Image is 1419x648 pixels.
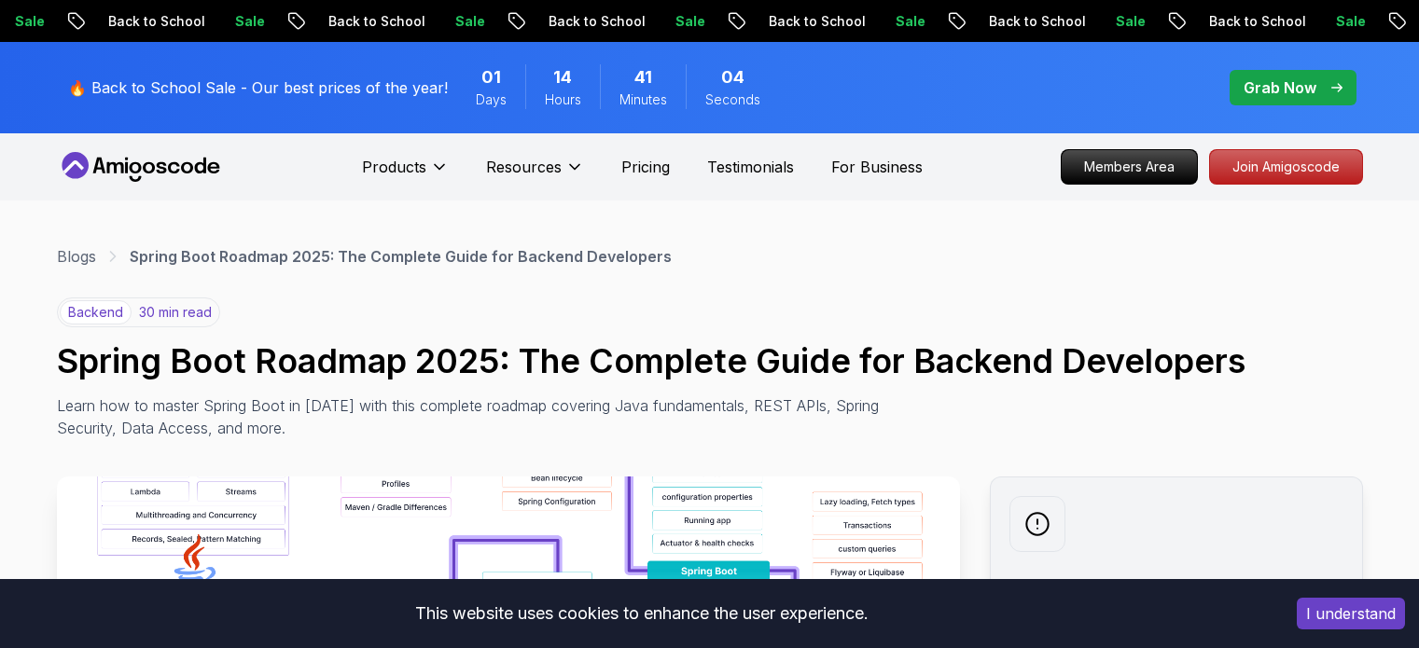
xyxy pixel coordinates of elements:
[1311,12,1370,31] p: Sale
[486,156,584,193] button: Resources
[721,64,744,90] span: 4 Seconds
[362,156,449,193] button: Products
[303,12,430,31] p: Back to School
[68,76,448,99] p: 🔥 Back to School Sale - Our best prices of the year!
[57,394,893,439] p: Learn how to master Spring Boot in [DATE] with this complete roadmap covering Java fundamentals, ...
[1062,150,1197,184] p: Members Area
[870,12,930,31] p: Sale
[831,156,923,178] a: For Business
[486,156,562,178] p: Resources
[553,64,572,90] span: 14 Hours
[1210,150,1362,184] p: Join Amigoscode
[57,342,1363,379] h1: Spring Boot Roadmap 2025: The Complete Guide for Backend Developers
[523,12,650,31] p: Back to School
[707,156,794,178] a: Testimonials
[1009,574,1343,600] h2: Weekly newsletter
[14,593,1269,634] div: This website uses cookies to enhance the user experience.
[430,12,490,31] p: Sale
[130,245,672,268] p: Spring Boot Roadmap 2025: The Complete Guide for Backend Developers
[481,64,501,90] span: 1 Days
[619,90,667,109] span: Minutes
[1297,598,1405,629] button: Accept cookies
[744,12,870,31] p: Back to School
[545,90,581,109] span: Hours
[650,12,710,31] p: Sale
[210,12,270,31] p: Sale
[57,245,96,268] a: Blogs
[1091,12,1150,31] p: Sale
[621,156,670,178] a: Pricing
[705,90,760,109] span: Seconds
[139,303,212,322] p: 30 min read
[60,300,132,324] p: backend
[1184,12,1311,31] p: Back to School
[476,90,507,109] span: Days
[1061,149,1198,185] a: Members Area
[83,12,210,31] p: Back to School
[1244,76,1316,99] p: Grab Now
[362,156,426,178] p: Products
[964,12,1091,31] p: Back to School
[634,64,652,90] span: 41 Minutes
[1209,149,1363,185] a: Join Amigoscode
